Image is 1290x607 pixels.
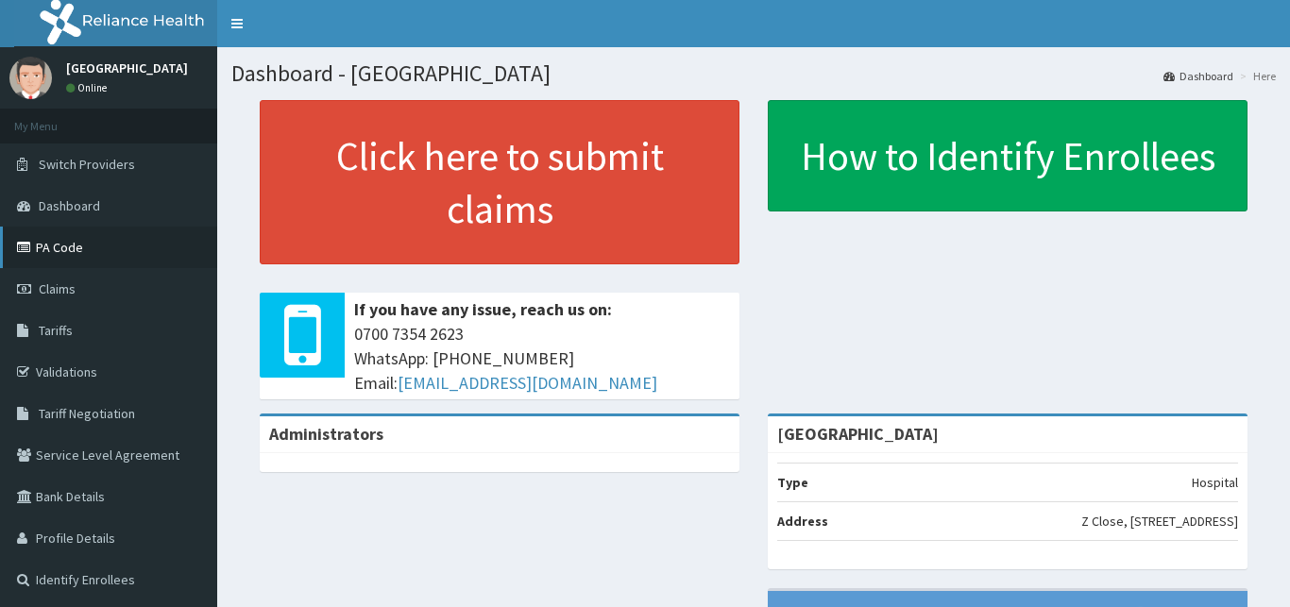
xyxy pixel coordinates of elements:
strong: [GEOGRAPHIC_DATA] [777,423,939,445]
p: Hospital [1192,473,1238,492]
p: [GEOGRAPHIC_DATA] [66,61,188,75]
span: Tariff Negotiation [39,405,135,422]
img: User Image [9,57,52,99]
b: If you have any issue, reach us on: [354,298,612,320]
p: Z Close, [STREET_ADDRESS] [1081,512,1238,531]
a: Online [66,81,111,94]
span: Tariffs [39,322,73,339]
span: Dashboard [39,197,100,214]
span: 0700 7354 2623 WhatsApp: [PHONE_NUMBER] Email: [354,322,730,395]
b: Type [777,474,808,491]
h1: Dashboard - [GEOGRAPHIC_DATA] [231,61,1276,86]
li: Here [1235,68,1276,84]
b: Administrators [269,423,383,445]
a: How to Identify Enrollees [768,100,1248,211]
span: Switch Providers [39,156,135,173]
b: Address [777,513,828,530]
span: Claims [39,280,76,297]
a: Click here to submit claims [260,100,739,264]
a: Dashboard [1163,68,1233,84]
a: [EMAIL_ADDRESS][DOMAIN_NAME] [398,372,657,394]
